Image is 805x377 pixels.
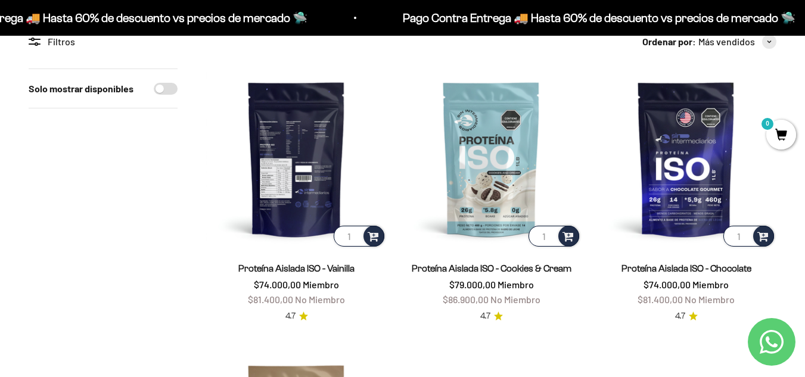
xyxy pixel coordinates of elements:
[621,263,751,273] a: Proteína Aislada ISO - Chocolate
[443,294,489,305] span: $86.900,00
[760,117,775,131] mark: 0
[412,263,571,273] a: Proteína Aislada ISO - Cookies & Cream
[675,310,698,323] a: 4.74.7 de 5.0 estrellas
[254,279,301,290] span: $74.000,00
[303,279,339,290] span: Miembro
[766,129,796,142] a: 0
[675,310,685,323] span: 4.7
[401,8,794,27] p: Pago Contra Entrega 🚚 Hasta 60% de descuento vs precios de mercado 🛸
[498,279,534,290] span: Miembro
[642,34,696,49] span: Ordenar por:
[480,310,503,323] a: 4.74.7 de 5.0 estrellas
[206,68,387,249] img: Proteína Aislada ISO - Vainilla
[692,279,729,290] span: Miembro
[638,294,683,305] span: $81.400,00
[698,34,755,49] span: Más vendidos
[480,310,490,323] span: 4.7
[285,310,308,323] a: 4.74.7 de 5.0 estrellas
[295,294,345,305] span: No Miembro
[248,294,293,305] span: $81.400,00
[29,81,133,96] label: Solo mostrar disponibles
[698,34,776,49] button: Más vendidos
[285,310,296,323] span: 4.7
[685,294,735,305] span: No Miembro
[29,34,178,49] div: Filtros
[490,294,540,305] span: No Miembro
[238,263,355,273] a: Proteína Aislada ISO - Vainilla
[449,279,496,290] span: $79.000,00
[644,279,691,290] span: $74.000,00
